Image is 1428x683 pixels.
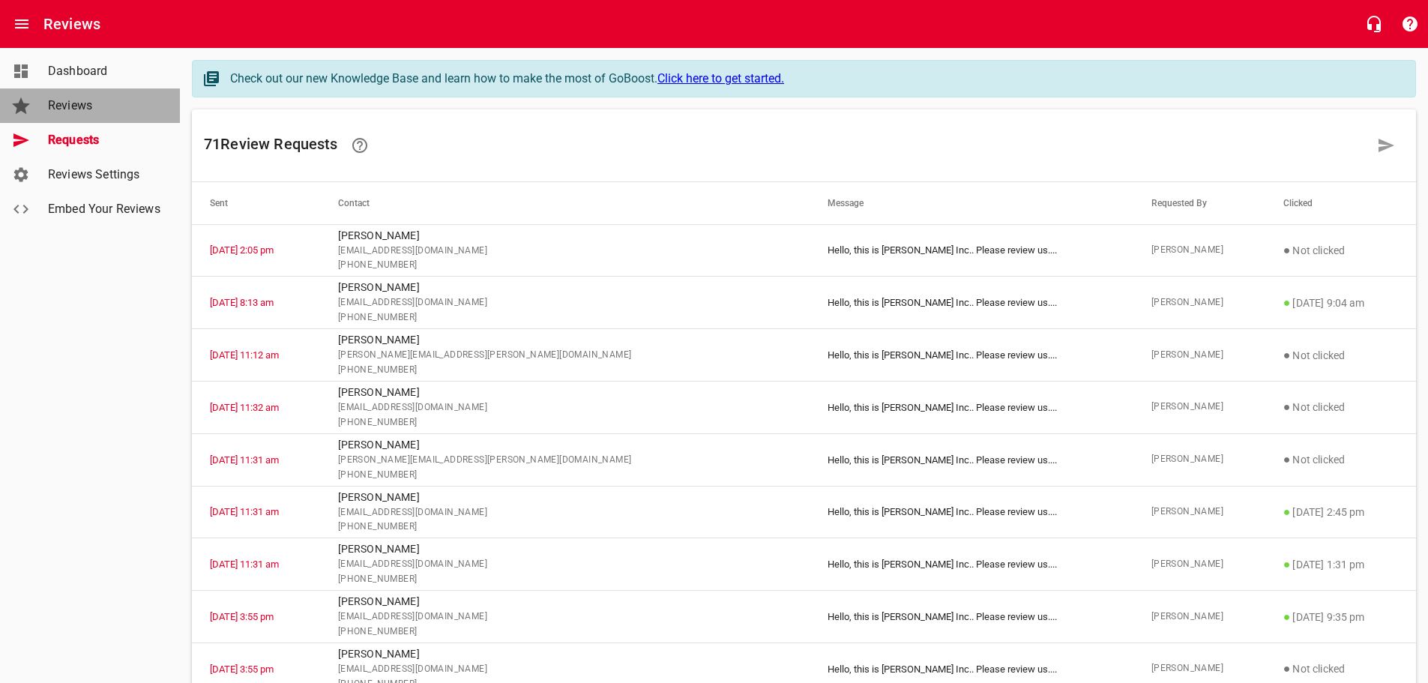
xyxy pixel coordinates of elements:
[210,402,279,413] a: [DATE] 11:32 am
[338,258,792,273] span: [PHONE_NUMBER]
[810,591,1133,643] td: Hello, this is [PERSON_NAME] Inc.. Please review us. ...
[810,182,1133,224] th: Message
[1151,505,1247,520] span: [PERSON_NAME]
[338,280,792,295] p: [PERSON_NAME]
[1283,452,1291,466] span: ●
[1283,608,1398,626] p: [DATE] 9:35 pm
[48,62,162,80] span: Dashboard
[338,505,792,520] span: [EMAIL_ADDRESS][DOMAIN_NAME]
[192,182,320,224] th: Sent
[810,486,1133,538] td: Hello, this is [PERSON_NAME] Inc.. Please review us. ...
[210,244,274,256] a: [DATE] 2:05 pm
[338,348,792,363] span: [PERSON_NAME][EMAIL_ADDRESS][PERSON_NAME][DOMAIN_NAME]
[810,538,1133,591] td: Hello, this is [PERSON_NAME] Inc.. Please review us. ...
[1283,503,1398,521] p: [DATE] 2:45 pm
[48,97,162,115] span: Reviews
[320,182,810,224] th: Contact
[1283,243,1291,257] span: ●
[210,611,274,622] a: [DATE] 3:55 pm
[4,6,40,42] button: Open drawer
[204,127,1368,163] h6: 71 Review Request s
[210,559,279,570] a: [DATE] 11:31 am
[1283,451,1398,469] p: Not clicked
[210,506,279,517] a: [DATE] 11:31 am
[338,468,792,483] span: [PHONE_NUMBER]
[1265,182,1416,224] th: Clicked
[1283,294,1398,312] p: [DATE] 9:04 am
[342,127,378,163] a: Learn how requesting reviews can improve your online presence
[1151,243,1247,258] span: [PERSON_NAME]
[1283,295,1291,310] span: ●
[43,12,100,36] h6: Reviews
[338,520,792,535] span: [PHONE_NUMBER]
[338,385,792,400] p: [PERSON_NAME]
[1283,346,1398,364] p: Not clicked
[1133,182,1265,224] th: Requested By
[810,381,1133,433] td: Hello, this is [PERSON_NAME] Inc.. Please review us. ...
[1283,610,1291,624] span: ●
[1283,661,1291,676] span: ●
[810,433,1133,486] td: Hello, this is [PERSON_NAME] Inc.. Please review us. ...
[210,454,279,466] a: [DATE] 11:31 am
[1283,398,1398,416] p: Not clicked
[48,200,162,218] span: Embed Your Reviews
[1283,660,1398,678] p: Not clicked
[1283,241,1398,259] p: Not clicked
[230,70,1400,88] div: Check out our new Knowledge Base and learn how to make the most of GoBoost.
[338,363,792,378] span: [PHONE_NUMBER]
[1283,556,1398,574] p: [DATE] 1:31 pm
[1151,400,1247,415] span: [PERSON_NAME]
[810,329,1133,382] td: Hello, this is [PERSON_NAME] Inc.. Please review us. ...
[810,277,1133,329] td: Hello, this is [PERSON_NAME] Inc.. Please review us. ...
[338,453,792,468] span: [PERSON_NAME][EMAIL_ADDRESS][PERSON_NAME][DOMAIN_NAME]
[1151,295,1247,310] span: [PERSON_NAME]
[210,664,274,675] a: [DATE] 3:55 pm
[1151,452,1247,467] span: [PERSON_NAME]
[210,349,279,361] a: [DATE] 11:12 am
[810,224,1133,277] td: Hello, this is [PERSON_NAME] Inc.. Please review us. ...
[338,228,792,244] p: [PERSON_NAME]
[1356,6,1392,42] button: Live Chat
[1283,400,1291,414] span: ●
[338,415,792,430] span: [PHONE_NUMBER]
[338,244,792,259] span: [EMAIL_ADDRESS][DOMAIN_NAME]
[338,437,792,453] p: [PERSON_NAME]
[1283,348,1291,362] span: ●
[210,297,274,308] a: [DATE] 8:13 am
[338,332,792,348] p: [PERSON_NAME]
[338,610,792,625] span: [EMAIL_ADDRESS][DOMAIN_NAME]
[48,131,162,149] span: Requests
[338,557,792,572] span: [EMAIL_ADDRESS][DOMAIN_NAME]
[338,295,792,310] span: [EMAIL_ADDRESS][DOMAIN_NAME]
[338,541,792,557] p: [PERSON_NAME]
[338,625,792,640] span: [PHONE_NUMBER]
[1151,557,1247,572] span: [PERSON_NAME]
[1151,661,1247,676] span: [PERSON_NAME]
[1368,127,1404,163] a: Request a review
[1392,6,1428,42] button: Support Portal
[338,572,792,587] span: [PHONE_NUMBER]
[1151,348,1247,363] span: [PERSON_NAME]
[657,71,784,85] a: Click here to get started.
[1283,505,1291,519] span: ●
[338,490,792,505] p: [PERSON_NAME]
[1283,557,1291,571] span: ●
[338,400,792,415] span: [EMAIL_ADDRESS][DOMAIN_NAME]
[338,662,792,677] span: [EMAIL_ADDRESS][DOMAIN_NAME]
[338,646,792,662] p: [PERSON_NAME]
[48,166,162,184] span: Reviews Settings
[1151,610,1247,625] span: [PERSON_NAME]
[338,594,792,610] p: [PERSON_NAME]
[338,310,792,325] span: [PHONE_NUMBER]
